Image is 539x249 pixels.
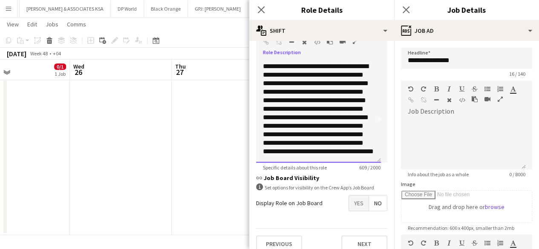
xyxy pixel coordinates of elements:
[459,86,465,92] button: Underline
[394,20,539,41] div: Job Ad
[256,164,334,171] span: Specific details about this role
[484,240,490,246] button: Unordered List
[459,97,465,103] button: HTML Code
[249,4,394,15] h3: Role Details
[28,50,49,57] span: Week 48
[497,96,503,103] button: Fullscreen
[42,19,62,30] a: Jobs
[484,86,490,92] button: Unordered List
[446,86,452,92] button: Italic
[352,38,358,45] button: Fullscreen
[472,240,478,246] button: Strikethrough
[446,97,452,103] button: Clear Formatting
[256,174,387,182] h3: Job Board Visibility
[510,240,516,246] button: Text Color
[349,195,369,211] span: Yes
[408,240,414,246] button: Undo
[46,20,58,28] span: Jobs
[73,63,84,70] span: Wed
[497,86,503,92] button: Ordered List
[301,39,307,46] button: Clear Formatting
[433,86,439,92] button: Bold
[421,86,427,92] button: Redo
[53,50,61,57] div: +04
[7,49,26,58] div: [DATE]
[55,71,66,77] div: 1 Job
[502,171,532,177] span: 0 / 8000
[459,240,465,246] button: Underline
[502,71,532,77] span: 16 / 140
[472,96,478,103] button: Paste as plain text
[249,20,394,41] div: Shift
[497,240,503,246] button: Ordered List
[111,0,144,17] button: DP World
[510,86,516,92] button: Text Color
[433,240,439,246] button: Bold
[24,19,40,30] a: Edit
[340,38,346,45] button: Insert video
[408,86,414,92] button: Undo
[433,97,439,103] button: Horizontal Line
[314,39,320,46] button: HTML Code
[472,86,478,92] button: Strikethrough
[484,96,490,103] button: Insert video
[20,0,111,17] button: [PERSON_NAME] & ASSOCIATES KSA
[256,183,387,192] div: Set options for visibility on the Crew App’s Job Board
[54,63,66,70] span: 0/1
[369,195,387,211] span: No
[256,199,323,207] label: Display Role on Job Board
[446,240,452,246] button: Italic
[174,67,186,77] span: 27
[327,38,333,45] button: Paste as plain text
[352,164,387,171] span: 609 / 2000
[72,67,84,77] span: 26
[401,225,521,231] span: Recommendation: 600 x 400px, smaller than 2mb
[401,171,476,177] span: Info about the job as a whole
[175,63,186,70] span: Thu
[67,20,86,28] span: Comms
[27,20,37,28] span: Edit
[188,0,248,17] button: GPJ: [PERSON_NAME]
[288,39,294,46] button: Horizontal Line
[248,0,337,17] button: [PERSON_NAME] WONDER STUDIO
[7,20,19,28] span: View
[394,4,539,15] h3: Job Details
[144,0,188,17] button: Black Orange
[63,19,89,30] a: Comms
[3,19,22,30] a: View
[421,240,427,246] button: Redo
